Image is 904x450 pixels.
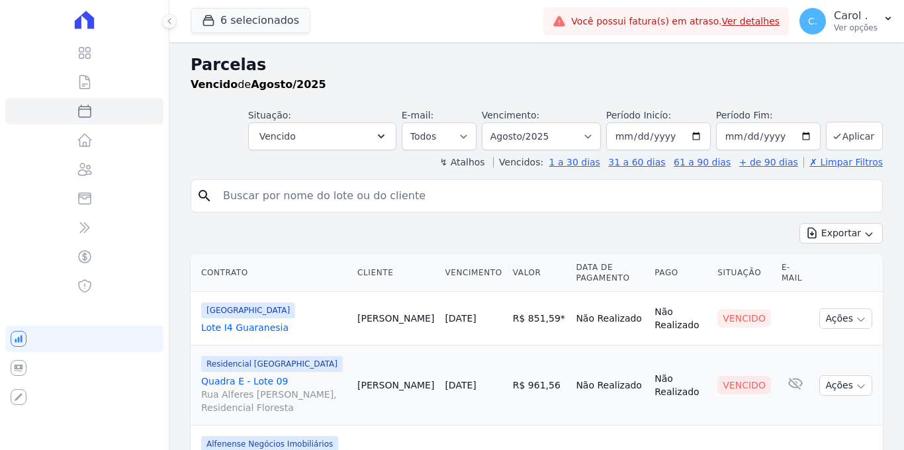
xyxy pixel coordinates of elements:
[493,157,543,167] label: Vencidos:
[352,292,439,345] td: [PERSON_NAME]
[508,292,571,345] td: R$ 851,59
[571,15,780,28] span: Você possui fatura(s) em atraso.
[215,183,877,209] input: Buscar por nome do lote ou do cliente
[191,78,238,91] strong: Vencido
[549,157,600,167] a: 1 a 30 dias
[799,223,883,244] button: Exportar
[508,345,571,426] td: R$ 961,56
[789,3,904,40] button: C. Carol . Ver opções
[197,188,212,204] i: search
[439,157,484,167] label: ↯ Atalhos
[649,345,712,426] td: Não Realizado
[352,345,439,426] td: [PERSON_NAME]
[716,109,821,122] label: Período Fim:
[259,128,296,144] span: Vencido
[201,356,343,372] span: Residencial [GEOGRAPHIC_DATA]
[191,254,352,292] th: Contrato
[482,110,539,120] label: Vencimento:
[191,77,326,93] p: de
[649,254,712,292] th: Pago
[834,9,878,22] p: Carol .
[201,321,347,334] a: Lote I4 Guaranesia
[248,122,396,150] button: Vencido
[201,302,295,318] span: [GEOGRAPHIC_DATA]
[717,309,771,328] div: Vencido
[570,292,649,345] td: Não Realizado
[191,8,310,33] button: 6 selecionados
[570,345,649,426] td: Não Realizado
[251,78,326,91] strong: Agosto/2025
[508,254,571,292] th: Valor
[201,388,347,414] span: Rua Alferes [PERSON_NAME], Residencial Floresta
[739,157,798,167] a: + de 90 dias
[674,157,731,167] a: 61 a 90 dias
[402,110,434,120] label: E-mail:
[201,375,347,414] a: Quadra E - Lote 09Rua Alferes [PERSON_NAME], Residencial Floresta
[819,375,872,396] button: Ações
[808,17,817,26] span: C.
[649,292,712,345] td: Não Realizado
[191,53,883,77] h2: Parcelas
[776,254,815,292] th: E-mail
[803,157,883,167] a: ✗ Limpar Filtros
[712,254,776,292] th: Situação
[608,157,665,167] a: 31 a 60 dias
[717,376,771,394] div: Vencido
[445,380,476,390] a: [DATE]
[570,254,649,292] th: Data de Pagamento
[721,16,780,26] a: Ver detalhes
[248,110,291,120] label: Situação:
[445,313,476,324] a: [DATE]
[606,110,671,120] label: Período Inicío:
[826,122,883,150] button: Aplicar
[819,308,872,329] button: Ações
[834,22,878,33] p: Ver opções
[439,254,507,292] th: Vencimento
